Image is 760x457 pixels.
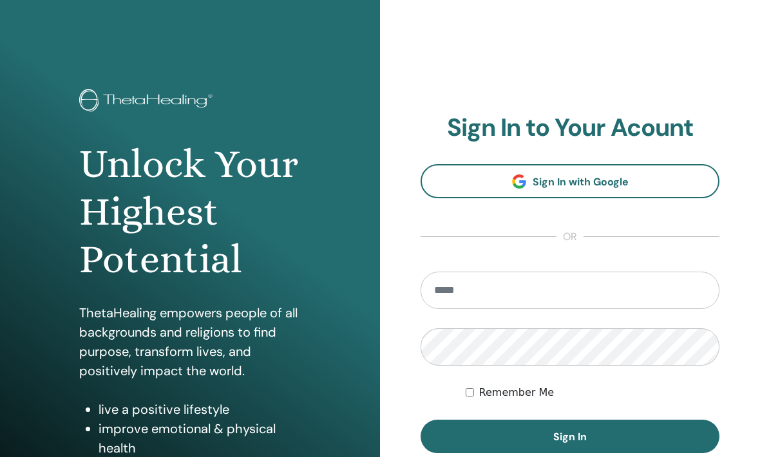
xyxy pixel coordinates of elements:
[553,430,587,443] span: Sign In
[421,164,719,198] a: Sign In with Google
[466,385,719,400] div: Keep me authenticated indefinitely or until I manually logout
[79,303,300,380] p: ThetaHealing empowers people of all backgrounds and religions to find purpose, transform lives, a...
[479,385,555,400] label: Remember Me
[533,175,629,189] span: Sign In with Google
[99,400,300,419] li: live a positive lifestyle
[556,229,584,245] span: or
[421,420,719,453] button: Sign In
[421,113,719,143] h2: Sign In to Your Acount
[79,140,300,284] h1: Unlock Your Highest Potential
